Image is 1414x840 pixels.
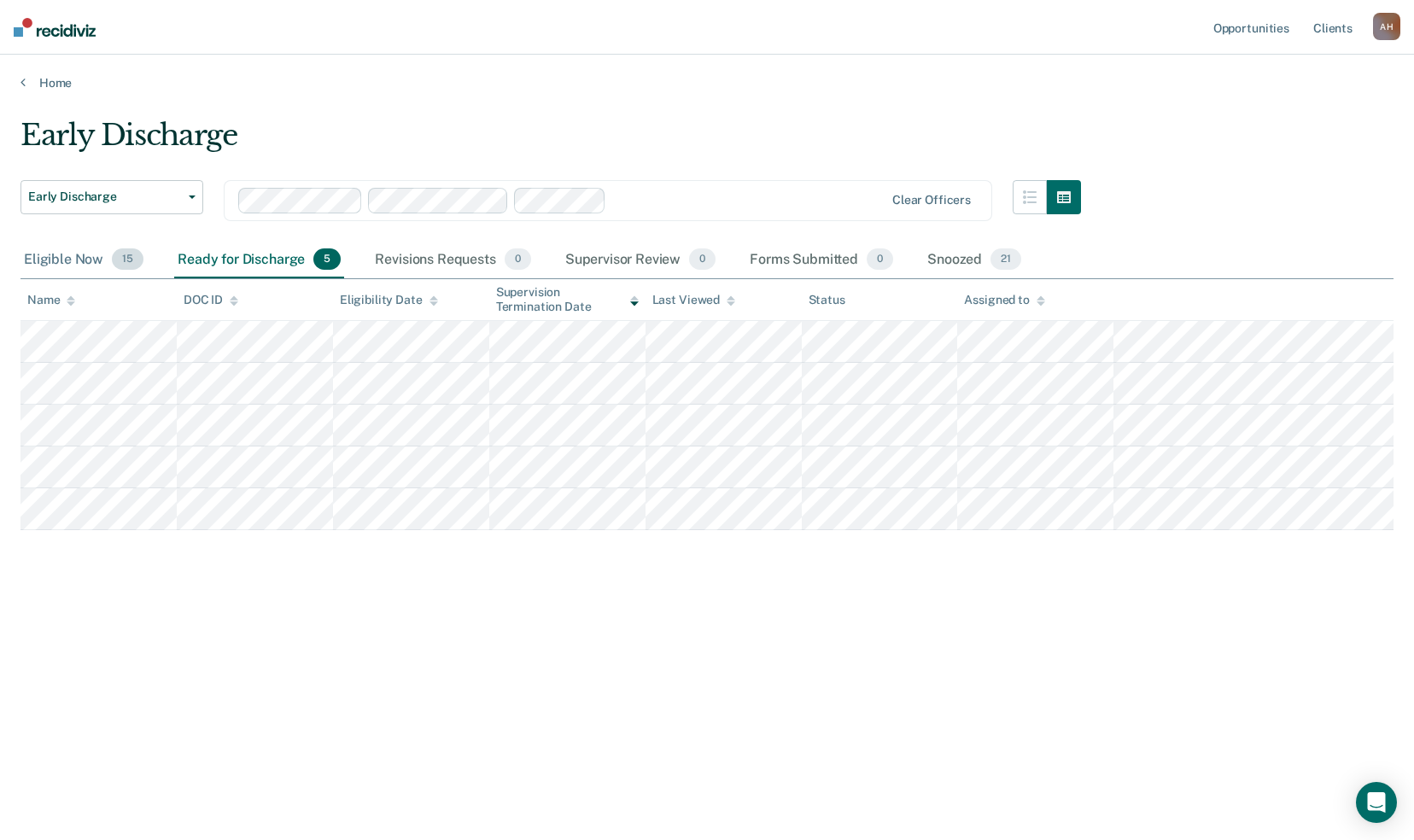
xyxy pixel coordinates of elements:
[964,293,1044,307] div: Assigned to
[892,193,971,207] div: Clear officers
[20,75,1394,90] a: Home
[20,180,203,214] button: Early Discharge
[1373,13,1400,40] button: AH
[20,242,147,279] div: Eligible Now15
[112,248,143,271] span: 15
[867,248,893,271] span: 0
[313,248,341,271] span: 5
[505,248,531,271] span: 0
[689,248,716,271] span: 0
[1356,782,1397,823] div: Open Intercom Messenger
[746,242,897,279] div: Forms Submitted0
[371,242,534,279] div: Revisions Requests0
[184,293,238,307] div: DOC ID
[340,293,438,307] div: Eligibility Date
[990,248,1021,271] span: 21
[1373,13,1400,40] div: A H
[652,293,735,307] div: Last Viewed
[14,18,96,37] img: Recidiviz
[27,293,75,307] div: Name
[20,118,1081,166] div: Early Discharge
[496,285,639,314] div: Supervision Termination Date
[28,190,182,204] span: Early Discharge
[174,242,344,279] div: Ready for Discharge5
[562,242,720,279] div: Supervisor Review0
[924,242,1025,279] div: Snoozed21
[809,293,845,307] div: Status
